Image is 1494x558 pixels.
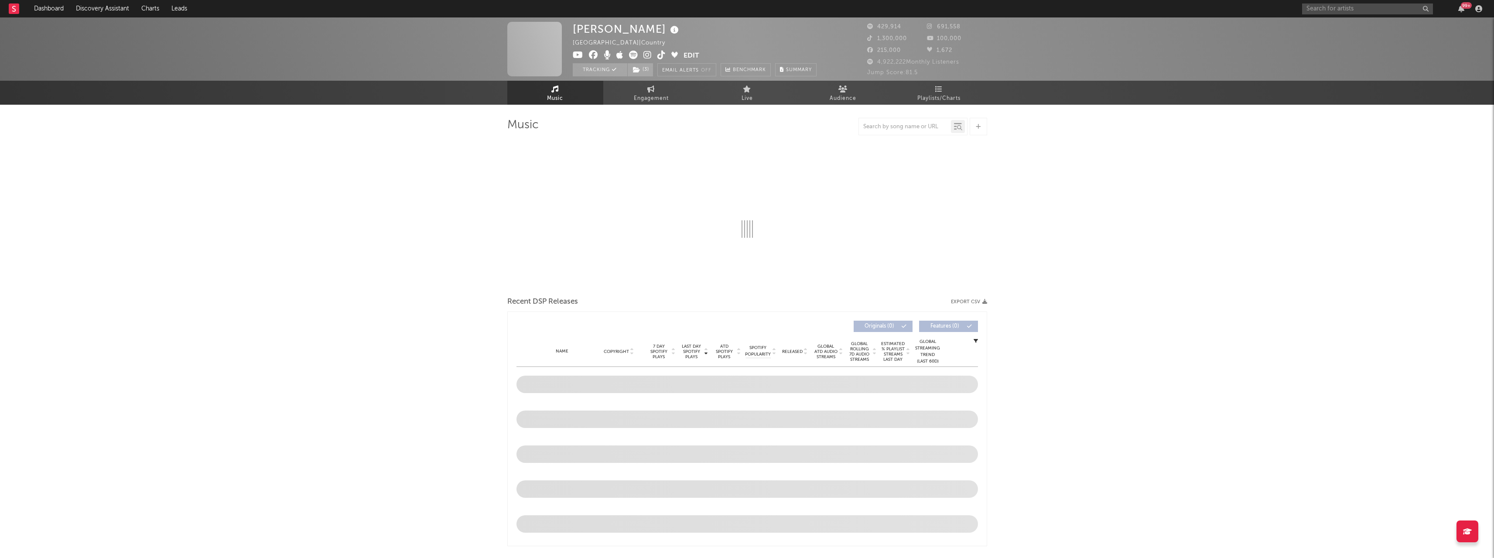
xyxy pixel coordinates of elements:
[854,321,913,332] button: Originals(0)
[573,38,675,48] div: [GEOGRAPHIC_DATA] | Country
[745,345,771,358] span: Spotify Popularity
[1461,2,1472,9] div: 99 +
[775,63,817,76] button: Summary
[742,93,753,104] span: Live
[867,59,959,65] span: 4,922,222 Monthly Listeners
[867,24,901,30] span: 429,914
[721,63,771,76] a: Benchmark
[927,36,961,41] span: 100,000
[867,48,901,53] span: 215,000
[634,93,669,104] span: Engagement
[647,344,670,359] span: 7 Day Spotify Plays
[782,349,803,354] span: Released
[1302,3,1433,14] input: Search for artists
[795,81,891,105] a: Audience
[733,65,766,75] span: Benchmark
[859,123,951,130] input: Search by song name or URL
[701,68,711,73] em: Off
[1458,5,1464,12] button: 99+
[680,344,703,359] span: Last Day Spotify Plays
[951,299,987,305] button: Export CSV
[867,70,918,75] span: Jump Score: 81.5
[604,349,629,354] span: Copyright
[547,93,563,104] span: Music
[927,24,961,30] span: 691,558
[814,344,838,359] span: Global ATD Audio Streams
[867,36,907,41] span: 1,300,000
[917,93,961,104] span: Playlists/Charts
[573,22,681,36] div: [PERSON_NAME]
[684,51,699,62] button: Edit
[628,63,653,76] button: (3)
[891,81,987,105] a: Playlists/Charts
[927,48,952,53] span: 1,672
[657,63,716,76] button: Email AlertsOff
[881,341,905,362] span: Estimated % Playlist Streams Last Day
[507,81,603,105] a: Music
[848,341,872,362] span: Global Rolling 7D Audio Streams
[573,63,627,76] button: Tracking
[507,297,578,307] span: Recent DSP Releases
[925,324,965,329] span: Features ( 0 )
[534,348,591,355] div: Name
[830,93,856,104] span: Audience
[699,81,795,105] a: Live
[627,63,653,76] span: ( 3 )
[603,81,699,105] a: Engagement
[713,344,736,359] span: ATD Spotify Plays
[786,68,812,72] span: Summary
[859,324,899,329] span: Originals ( 0 )
[919,321,978,332] button: Features(0)
[915,339,941,365] div: Global Streaming Trend (Last 60D)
